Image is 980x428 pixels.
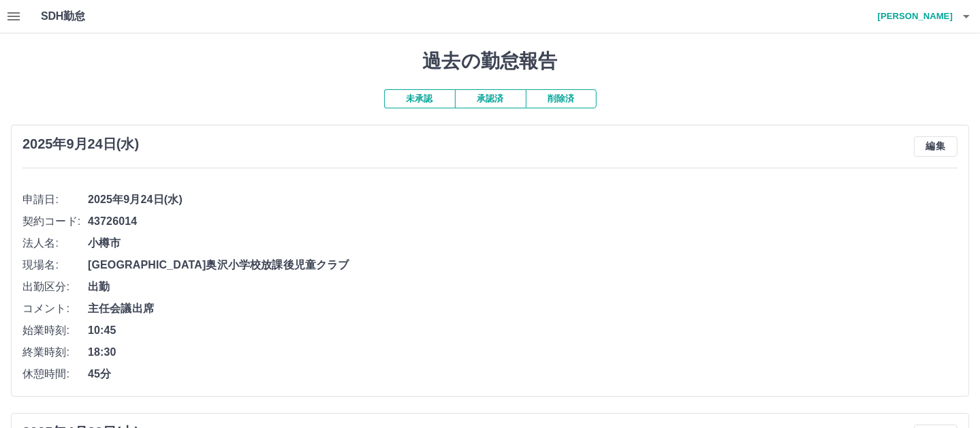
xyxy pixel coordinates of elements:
span: 休憩時間: [22,366,88,382]
span: 契約コード: [22,213,88,230]
span: 18:30 [88,344,958,361]
span: コメント: [22,301,88,317]
button: 編集 [914,136,958,157]
span: 45分 [88,366,958,382]
span: [GEOGRAPHIC_DATA]奥沢小学校放課後児童クラブ [88,257,958,273]
h3: 2025年9月24日(水) [22,136,139,152]
span: 出勤区分: [22,279,88,295]
button: 未承認 [384,89,455,108]
span: 始業時刻: [22,322,88,339]
span: 法人名: [22,235,88,251]
button: 承認済 [455,89,526,108]
span: 出勤 [88,279,958,295]
span: 申請日: [22,192,88,208]
span: 43726014 [88,213,958,230]
span: 2025年9月24日(水) [88,192,958,208]
button: 削除済 [526,89,597,108]
span: 主任会議出席 [88,301,958,317]
h1: 過去の勤怠報告 [11,50,969,73]
span: 10:45 [88,322,958,339]
span: 現場名: [22,257,88,273]
span: 小樽市 [88,235,958,251]
span: 終業時刻: [22,344,88,361]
